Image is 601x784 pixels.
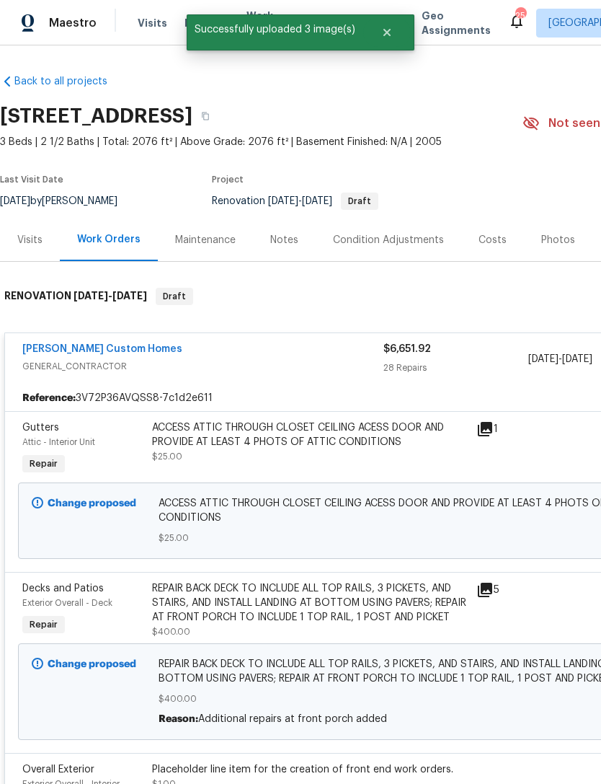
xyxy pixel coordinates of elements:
span: Geo Assignments [422,9,491,38]
span: Reason: [159,714,198,724]
div: Visits [17,233,43,247]
b: Reference: [22,391,76,405]
span: GENERAL_CONTRACTOR [22,359,383,374]
div: Placeholder line item for the creation of front end work orders. [152,762,468,777]
span: [DATE] [528,354,558,364]
span: [DATE] [562,354,592,364]
div: ACCESS ATTIC THROUGH CLOSET CEILING ACESS DOOR AND PROVIDE AT LEAST 4 PHOTS OF ATTIC CONDITIONS [152,420,468,449]
span: Gutters [22,423,59,433]
span: Projects [184,16,229,30]
div: 5 [476,581,533,599]
span: Visits [138,16,167,30]
span: [DATE] [112,291,147,301]
span: $25.00 [152,452,182,461]
div: Work Orders [77,232,141,247]
span: $400.00 [152,627,190,636]
span: [DATE] [268,196,298,206]
b: Change proposed [48,659,136,669]
span: Additional repairs at front porch added [198,714,387,724]
b: Change proposed [48,498,136,508]
span: - [74,291,147,301]
span: Exterior Overall - Deck [22,599,112,607]
span: Project [212,175,244,184]
div: Notes [270,233,298,247]
span: Overall Exterior [22,765,94,775]
span: $6,651.92 [383,344,431,354]
div: 25 [515,9,525,23]
div: Costs [478,233,507,247]
span: Successfully uploaded 3 image(s) [187,14,363,45]
span: Renovation [212,196,378,206]
div: Maintenance [175,233,236,247]
h6: RENOVATION [4,288,147,305]
span: Attic - Interior Unit [22,438,95,446]
div: 1 [476,420,533,438]
span: Repair [24,457,63,471]
span: [DATE] [74,291,108,301]
div: Photos [541,233,575,247]
span: Draft [157,289,192,304]
span: Repair [24,617,63,632]
span: [DATE] [302,196,332,206]
div: REPAIR BACK DECK TO INCLUDE ALL TOP RAILS, 3 PICKETS, AND STAIRS, AND INSTALL LANDING AT BOTTOM U... [152,581,468,625]
button: Close [363,18,411,47]
span: - [528,352,592,366]
div: 28 Repairs [383,361,527,375]
span: Decks and Patios [22,583,104,594]
a: [PERSON_NAME] Custom Homes [22,344,182,354]
span: Maestro [49,16,97,30]
span: Work Orders [246,9,283,38]
button: Copy Address [192,103,218,129]
span: - [268,196,332,206]
span: Draft [342,197,377,206]
div: Condition Adjustments [333,233,444,247]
